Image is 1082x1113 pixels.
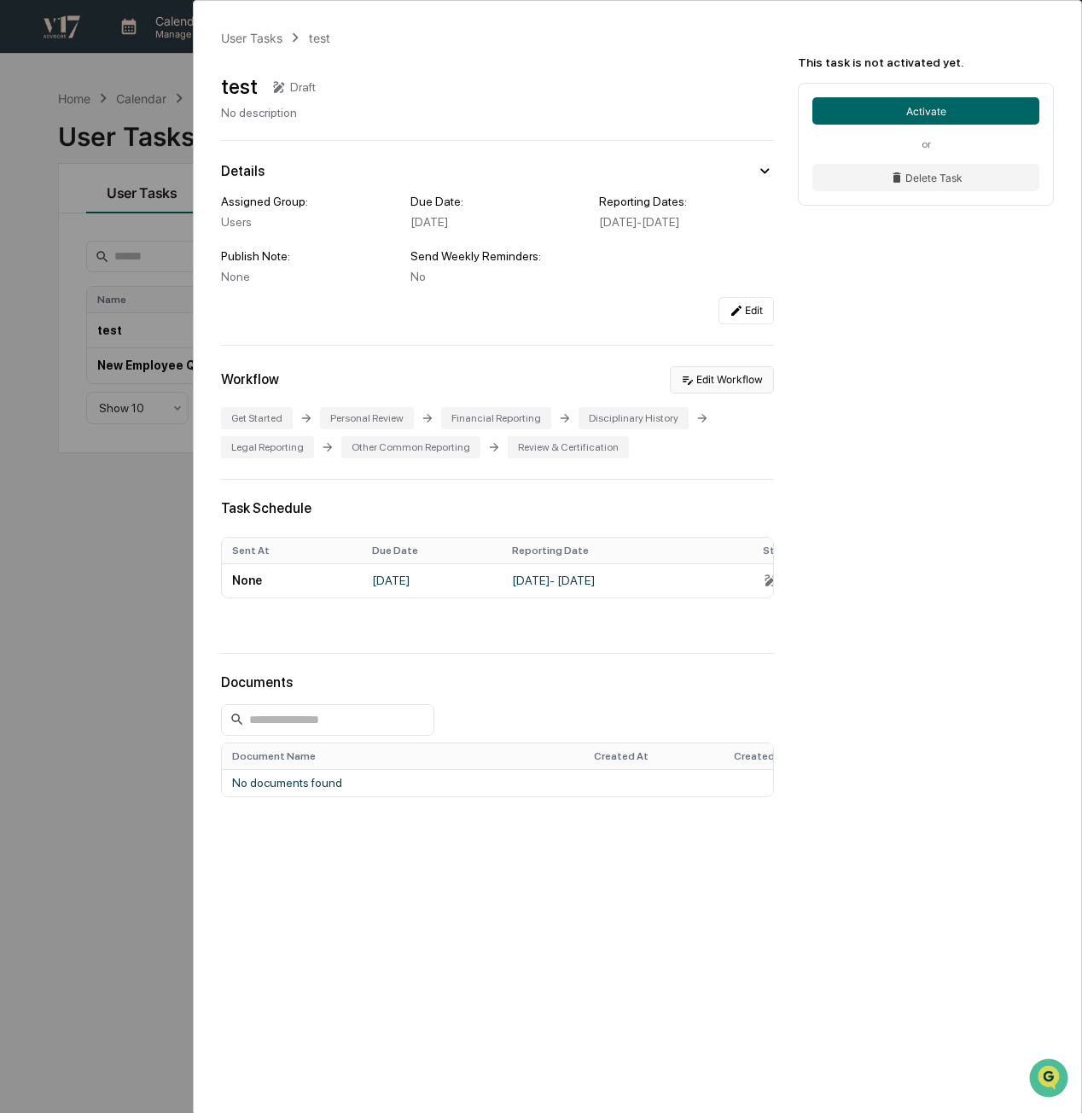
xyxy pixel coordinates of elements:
[170,422,207,435] span: Pylon
[221,195,396,208] div: Assigned Group:
[34,348,110,365] span: Preclearance
[17,261,44,288] img: Jack Rasmussen
[222,769,872,796] td: No documents found
[221,371,279,388] div: Workflow
[151,231,224,245] span: 5 minutes ago
[117,341,218,372] a: 🗄️Attestations
[221,163,265,179] div: Details
[584,743,724,769] th: Created At
[502,563,753,597] td: [DATE] - [DATE]
[812,97,1039,125] button: Activate
[17,382,31,396] div: 🔎
[142,277,148,291] span: •
[670,366,774,393] button: Edit Workflow
[320,407,414,429] div: Personal Review
[724,743,872,769] th: Created By
[812,138,1039,150] div: or
[221,215,396,229] div: Users
[309,31,330,45] div: test
[410,249,585,263] div: Send Weekly Reminders:
[120,422,207,435] a: Powered byPylon
[718,297,774,324] button: Edit
[221,436,314,458] div: Legal Reporting
[34,278,48,292] img: 1746055101610-c473b297-6a78-478c-a979-82029cc54cd1
[142,231,148,245] span: •
[151,277,186,291] span: [DATE]
[502,538,753,563] th: Reporting Date
[362,563,502,597] td: [DATE]
[753,538,858,563] th: Status
[579,407,689,429] div: Disciplinary History
[508,436,629,458] div: Review & Certification
[17,215,44,242] img: Jessica Watanapun
[410,270,585,283] div: No
[290,135,311,155] button: Start new chat
[10,341,117,372] a: 🖐️Preclearance
[221,500,774,516] div: Task Schedule
[290,80,316,94] div: Draft
[124,350,137,364] div: 🗄️
[221,249,396,263] div: Publish Note:
[36,130,67,160] img: 8933085812038_c878075ebb4cc5468115_72.jpg
[10,374,114,405] a: 🔎Data Lookup
[798,55,1054,69] div: This task is not activated yet.
[221,407,293,429] div: Get Started
[1027,1057,1073,1103] iframe: Open customer support
[441,407,551,429] div: Financial Reporting
[222,538,362,563] th: Sent At
[34,381,108,398] span: Data Lookup
[53,231,138,245] span: [PERSON_NAME]
[17,35,311,62] p: How can we help?
[812,164,1039,191] button: Delete Task
[17,350,31,364] div: 🖐️
[222,743,584,769] th: Document Name
[221,74,258,99] div: test
[222,563,362,597] td: None
[221,106,316,119] div: No description
[17,189,114,202] div: Past conversations
[221,270,396,283] div: None
[599,195,774,208] div: Reporting Dates:
[17,130,48,160] img: 1746055101610-c473b297-6a78-478c-a979-82029cc54cd1
[410,215,585,229] div: [DATE]
[341,436,480,458] div: Other Common Reporting
[221,31,282,45] div: User Tasks
[77,147,235,160] div: We're available if you need us!
[362,538,502,563] th: Due Date
[77,130,280,147] div: Start new chat
[221,674,774,691] div: Documents
[141,348,212,365] span: Attestations
[410,195,585,208] div: Due Date:
[265,185,311,206] button: See all
[53,277,138,291] span: [PERSON_NAME]
[599,215,679,229] span: [DATE] - [DATE]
